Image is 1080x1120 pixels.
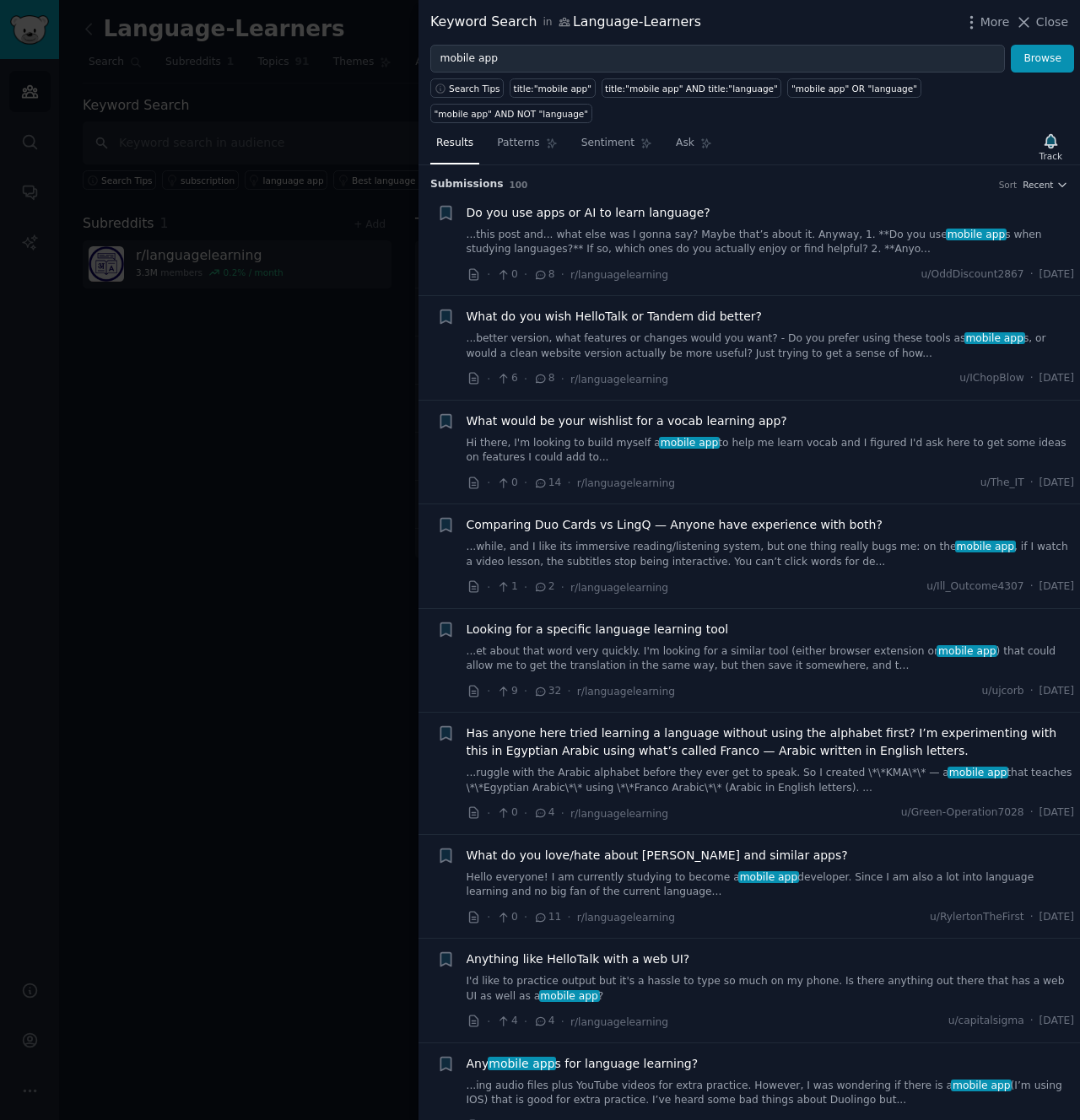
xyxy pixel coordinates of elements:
[561,805,564,822] span: ·
[467,870,1075,900] a: Hello everyone! I am currently studying to become amobile appdeveloper. Since I am also a lot int...
[467,1079,1075,1108] a: ...ing audio files plus YouTube videos for extra practice. However, I was wondering if there is a...
[539,990,600,1002] span: mobile app
[570,269,668,281] span: r/languagelearning
[524,474,527,492] span: ·
[1039,910,1074,925] span: [DATE]
[581,136,634,151] span: Sentiment
[449,83,500,94] span: Search Tips
[487,370,490,388] span: ·
[1039,371,1074,386] span: [DATE]
[467,766,1075,795] a: ...ruggle with the Arabic alphabet before they ever get to speak. So I created \*\*KMA\*\* — amob...
[487,266,490,283] span: ·
[901,805,1024,821] span: u/Green-Operation7028
[926,579,1024,595] span: u/Ill_Outcome4307
[1030,910,1034,925] span: ·
[982,684,1024,699] span: u/ujcorb
[1034,129,1068,164] button: Track
[467,1055,699,1073] span: Any s for language learning?
[524,805,527,822] span: ·
[676,136,694,151] span: Ask
[467,847,848,864] a: What do you love/hate about [PERSON_NAME] and similar apps?
[1011,45,1074,73] button: Browse
[577,477,675,489] span: r/languagelearning
[524,579,527,596] span: ·
[561,266,564,283] span: ·
[605,83,778,94] div: title:"mobile app" AND title:"language"
[467,308,762,326] a: What do you wish HelloTalk or Tandem did better?
[946,229,1007,240] span: mobile app
[791,83,917,94] div: "mobile app" OR "language"
[467,974,1075,1004] a: I'd like to practice output but it's a hassle to type so much on my phone. Is there anything out ...
[567,908,570,926] span: ·
[514,83,591,94] div: title:"mobile app"
[980,476,1024,491] span: u/The_IT
[467,724,1075,760] span: Has anyone here tried learning a language without using the alphabet first? I’m experimenting wit...
[497,136,539,151] span: Patterns
[533,476,561,491] span: 14
[430,12,701,33] div: Keyword Search Language-Learners
[467,950,690,968] a: Anything like HelloTalk with a web UI?
[430,78,504,98] button: Search Tips
[1039,150,1062,162] div: Track
[524,266,527,283] span: ·
[524,908,527,926] span: ·
[570,1016,668,1028] span: r/languagelearning
[963,13,1010,31] button: More
[533,910,561,925] span: 11
[467,621,729,638] a: Looking for a specific language learning tool
[964,332,1025,344] span: mobile app
[567,682,570,700] span: ·
[738,871,799,883] span: mobile app
[1039,1014,1074,1029] span: [DATE]
[487,805,490,822] span: ·
[570,808,668,820] span: r/languagelearning
[524,682,527,700] span: ·
[496,684,517,699] span: 9
[467,516,883,534] a: Comparing Duo Cards vs LingQ — Anyone have experience with both?
[467,204,710,222] a: Do you use apps or AI to learn language?
[1039,805,1074,821] span: [DATE]
[496,371,517,386] span: 6
[533,579,554,595] span: 2
[430,104,592,123] a: "mobile app" AND NOT "language"
[487,908,490,926] span: ·
[937,645,997,657] span: mobile app
[602,78,782,98] a: title:"mobile app" AND title:"language"
[1039,579,1074,595] span: [DATE]
[487,579,490,596] span: ·
[561,370,564,388] span: ·
[491,130,563,164] a: Patterns
[575,130,658,164] a: Sentiment
[659,437,720,449] span: mobile app
[488,1057,557,1070] span: mobile app
[430,177,504,192] span: Submission s
[533,267,554,283] span: 8
[959,371,1023,386] span: u/IChopBlow
[1015,13,1068,31] button: Close
[496,267,517,283] span: 0
[436,136,473,151] span: Results
[533,371,554,386] span: 8
[980,13,1010,31] span: More
[1030,805,1034,821] span: ·
[561,579,564,596] span: ·
[1023,179,1053,191] span: Recent
[467,436,1075,466] a: Hi there, I'm looking to build myself amobile appto help me learn vocab and I figured I'd ask her...
[670,130,718,164] a: Ask
[533,805,554,821] span: 4
[577,686,675,697] span: r/languagelearning
[948,1014,1024,1029] span: u/capitalsigma
[921,267,1024,283] span: u/OddDiscount2867
[955,541,1016,552] span: mobile app
[435,108,589,120] div: "mobile app" AND NOT "language"
[930,910,1024,925] span: u/RylertonTheFirst
[496,579,517,595] span: 1
[524,370,527,388] span: ·
[430,130,479,164] a: Results
[1036,13,1068,31] span: Close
